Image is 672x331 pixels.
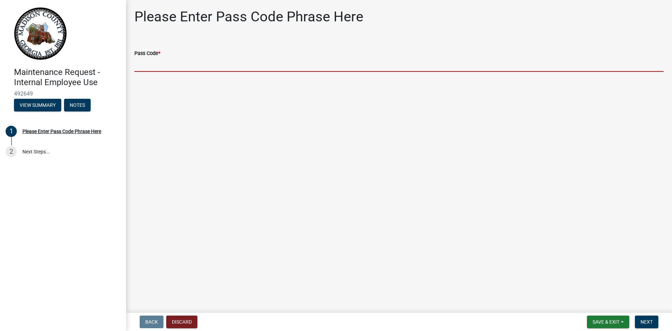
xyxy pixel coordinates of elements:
span: Back [145,319,158,325]
wm-modal-confirm: Summary [14,103,61,108]
div: 2 [6,146,17,157]
span: Save & Exit [593,319,619,325]
div: 1 [6,126,17,137]
label: Pass Code [134,51,160,56]
button: Notes [64,99,91,111]
img: Madison County, Georgia [14,7,67,60]
wm-modal-confirm: Notes [64,103,91,108]
span: Next [640,319,653,325]
div: Please Enter Pass Code Phrase Here [22,129,101,134]
span: 492649 [14,90,112,97]
button: Next [635,316,658,328]
h1: Please Enter Pass Code Phrase Here [134,8,363,25]
button: Save & Exit [587,316,629,328]
button: Discard [166,316,197,328]
h4: Maintenance Request - Internal Employee Use [14,67,120,88]
button: Back [140,316,163,328]
button: View Summary [14,99,61,111]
